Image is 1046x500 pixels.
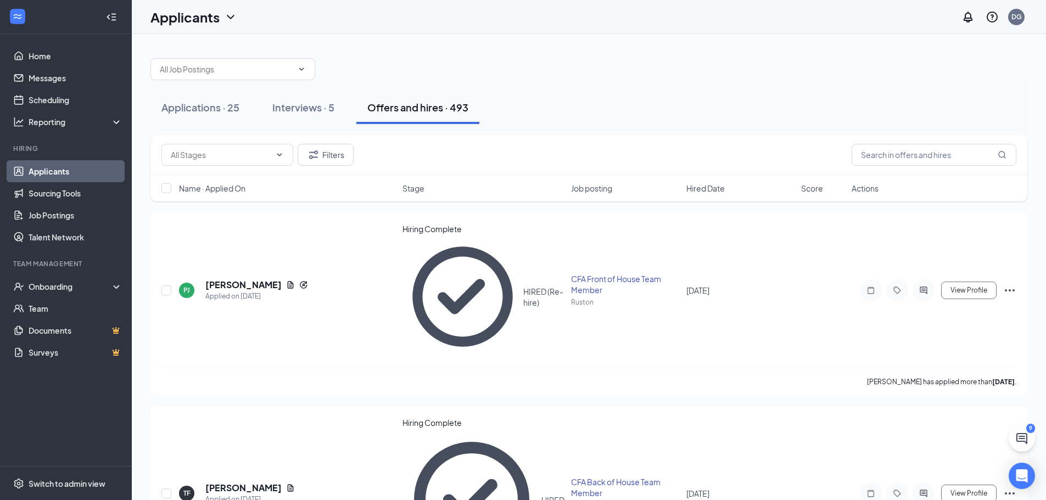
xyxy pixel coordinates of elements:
div: Onboarding [29,281,113,292]
span: Stage [402,183,424,194]
h1: Applicants [150,8,220,26]
a: DocumentsCrown [29,319,122,341]
svg: Tag [891,489,904,498]
svg: Settings [13,478,24,489]
input: Search in offers and hires [852,144,1016,166]
svg: ActiveChat [917,286,930,295]
div: Hiring [13,144,120,153]
div: DG [1011,12,1022,21]
div: Reporting [29,116,123,127]
a: SurveysCrown [29,341,122,363]
svg: Note [864,286,877,295]
div: TF [183,488,191,498]
svg: ActiveChat [917,489,930,498]
h5: [PERSON_NAME] [205,482,282,494]
a: Applicants [29,160,122,182]
div: Team Management [13,259,120,268]
svg: Analysis [13,116,24,127]
svg: WorkstreamLogo [12,11,23,22]
span: [DATE] [686,488,709,498]
svg: ChevronDown [275,150,284,159]
a: Scheduling [29,89,122,111]
span: Name · Applied On [179,183,245,194]
svg: CheckmarkCircle [402,237,523,357]
span: Hired Date [686,183,725,194]
div: Hiring Complete [402,417,565,428]
div: 9 [1026,424,1035,433]
span: Score [801,183,823,194]
p: [PERSON_NAME] has applied more than . [867,377,1016,386]
span: View Profile [950,286,987,294]
h5: [PERSON_NAME] [205,279,282,291]
svg: MagnifyingGlass [998,150,1006,159]
svg: Ellipses [1003,487,1016,500]
input: All Stages [171,149,271,161]
div: Offers and hires · 493 [367,100,468,114]
div: Applied on [DATE] [205,291,308,302]
span: Job posting [571,183,612,194]
svg: QuestionInfo [986,10,999,24]
a: Job Postings [29,204,122,226]
span: View Profile [950,490,987,497]
svg: Notifications [961,10,975,24]
b: [DATE] [992,378,1015,386]
svg: Collapse [106,12,117,23]
div: Hiring Complete [402,223,565,234]
svg: ChatActive [1015,432,1028,445]
svg: Ellipses [1003,284,1016,297]
svg: Tag [891,286,904,295]
a: Messages [29,67,122,89]
svg: Note [864,489,877,498]
span: [DATE] [686,285,709,295]
div: PJ [183,285,190,295]
svg: UserCheck [13,281,24,292]
div: Interviews · 5 [272,100,334,114]
div: CFA Front of House Team Member [571,273,679,295]
button: ChatActive [1009,425,1035,452]
svg: ChevronDown [297,65,306,74]
svg: Document [286,484,295,492]
svg: ChevronDown [224,10,237,24]
svg: Filter [307,148,320,161]
svg: Reapply [299,280,308,289]
div: Ruston [571,297,679,307]
a: Talent Network [29,226,122,248]
div: Switch to admin view [29,478,105,489]
div: HIRED (Re-hire) [523,286,565,308]
div: Applications · 25 [161,100,239,114]
button: View Profile [941,282,997,299]
a: Home [29,45,122,67]
a: Sourcing Tools [29,182,122,204]
button: Filter Filters [298,144,354,166]
div: Open Intercom Messenger [1009,463,1035,489]
input: All Job Postings [160,63,293,75]
div: CFA Back of House Team Member [571,476,679,498]
span: Actions [852,183,879,194]
a: Team [29,297,122,319]
svg: Document [286,280,295,289]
